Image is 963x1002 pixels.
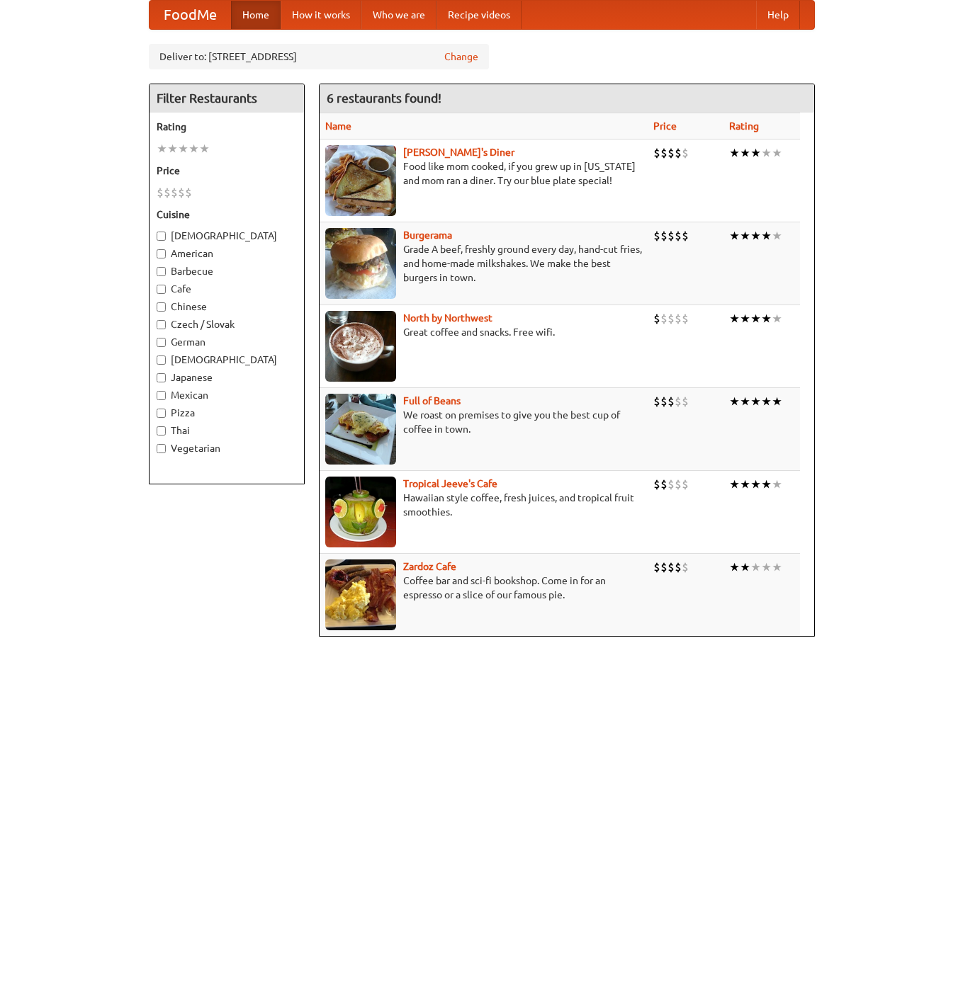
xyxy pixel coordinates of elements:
[729,145,740,161] li: ★
[171,185,178,200] li: $
[729,311,740,326] li: ★
[157,246,297,261] label: American
[157,370,297,385] label: Japanese
[325,394,396,465] img: beans.jpg
[325,477,396,547] img: jeeves.jpg
[157,444,166,453] input: Vegetarian
[750,228,761,244] li: ★
[675,477,682,492] li: $
[157,302,166,312] input: Chinese
[325,120,351,132] a: Name
[325,242,642,285] p: Grade A beef, freshly ground every day, hand-cut fries, and home-made milkshakes. We make the bes...
[157,282,297,296] label: Cafe
[325,159,642,188] p: Food like mom cooked, if you grew up in [US_STATE] and mom ran a diner. Try our blue plate special!
[756,1,800,29] a: Help
[157,406,297,420] label: Pizza
[157,338,166,347] input: German
[675,311,682,326] li: $
[729,559,740,575] li: ★
[740,228,750,244] li: ★
[327,91,441,105] ng-pluralize: 6 restaurants found!
[157,409,166,418] input: Pizza
[729,120,759,132] a: Rating
[403,395,461,406] a: Full of Beans
[761,145,772,161] li: ★
[149,44,489,69] div: Deliver to: [STREET_ADDRESS]
[682,559,689,575] li: $
[444,50,478,64] a: Change
[199,141,210,156] li: ★
[157,267,166,276] input: Barbecue
[157,185,164,200] li: $
[157,207,297,222] h5: Cuisine
[231,1,281,29] a: Home
[750,559,761,575] li: ★
[675,394,682,409] li: $
[150,1,231,29] a: FoodMe
[325,408,642,436] p: We roast on premises to give you the best cup of coffee in town.
[157,355,166,365] input: [DEMOGRAPHIC_DATA]
[668,311,675,326] li: $
[188,141,199,156] li: ★
[668,228,675,244] li: $
[750,394,761,409] li: ★
[750,145,761,161] li: ★
[157,373,166,382] input: Japanese
[157,232,166,241] input: [DEMOGRAPHIC_DATA]
[653,120,677,132] a: Price
[772,228,782,244] li: ★
[653,394,660,409] li: $
[361,1,437,29] a: Who we are
[157,264,297,278] label: Barbecue
[682,228,689,244] li: $
[772,394,782,409] li: ★
[668,477,675,492] li: $
[325,145,396,216] img: sallys.jpg
[653,311,660,326] li: $
[403,312,492,324] a: North by Northwest
[157,300,297,314] label: Chinese
[740,311,750,326] li: ★
[157,353,297,367] label: [DEMOGRAPHIC_DATA]
[157,335,297,349] label: German
[653,477,660,492] li: $
[281,1,361,29] a: How it works
[660,311,668,326] li: $
[772,477,782,492] li: ★
[164,185,171,200] li: $
[682,394,689,409] li: $
[660,228,668,244] li: $
[325,325,642,339] p: Great coffee and snacks. Free wifi.
[157,423,297,438] label: Thai
[150,84,304,113] h4: Filter Restaurants
[653,559,660,575] li: $
[325,311,396,382] img: north.jpg
[740,394,750,409] li: ★
[675,228,682,244] li: $
[178,141,188,156] li: ★
[668,145,675,161] li: $
[325,559,396,630] img: zardoz.jpg
[157,317,297,331] label: Czech / Slovak
[403,147,514,158] a: [PERSON_NAME]'s Diner
[653,228,660,244] li: $
[157,441,297,455] label: Vegetarian
[750,477,761,492] li: ★
[772,559,782,575] li: ★
[761,311,772,326] li: ★
[761,559,772,575] li: ★
[660,559,668,575] li: $
[325,491,642,519] p: Hawaiian style coffee, fresh juices, and tropical fruit smoothies.
[729,477,740,492] li: ★
[325,574,642,602] p: Coffee bar and sci-fi bookshop. Come in for an espresso or a slice of our famous pie.
[729,394,740,409] li: ★
[185,185,192,200] li: $
[772,311,782,326] li: ★
[761,394,772,409] li: ★
[403,478,497,489] a: Tropical Jeeve's Cafe
[157,141,167,156] li: ★
[660,477,668,492] li: $
[660,394,668,409] li: $
[668,394,675,409] li: $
